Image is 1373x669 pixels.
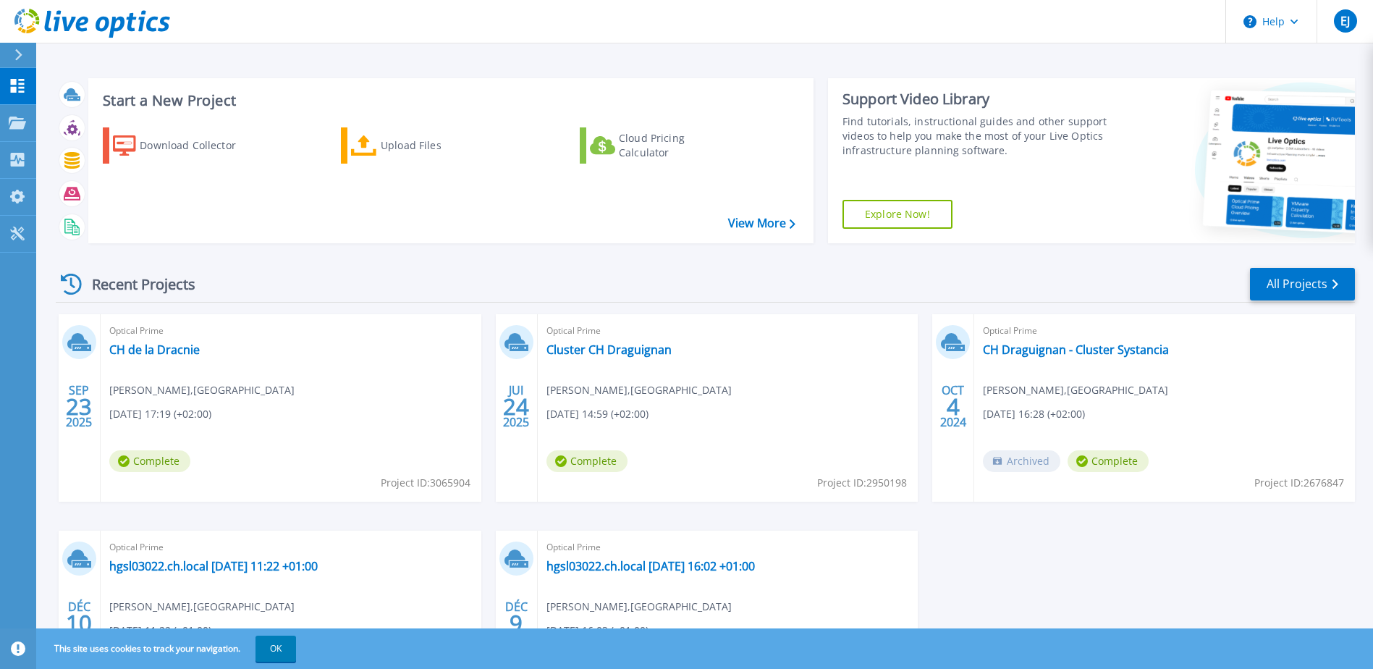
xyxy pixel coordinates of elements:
h3: Start a New Project [103,93,795,109]
div: DÉC 2019 [502,597,530,649]
span: [PERSON_NAME] , [GEOGRAPHIC_DATA] [546,382,732,398]
span: Project ID: 3065904 [381,475,470,491]
span: 24 [503,400,529,413]
span: [DATE] 14:59 (+02:00) [546,406,649,422]
span: Complete [109,450,190,472]
span: Complete [546,450,628,472]
a: Upload Files [341,127,502,164]
span: Optical Prime [546,539,910,555]
a: Cluster CH Draguignan [546,342,672,357]
a: Cloud Pricing Calculator [580,127,741,164]
span: Archived [983,450,1060,472]
span: 10 [66,617,92,629]
span: EJ [1340,15,1350,27]
div: Download Collector [140,131,255,160]
button: OK [255,636,296,662]
a: hgsl03022.ch.local [DATE] 16:02 +01:00 [546,559,755,573]
a: All Projects [1250,268,1355,300]
span: [PERSON_NAME] , [GEOGRAPHIC_DATA] [983,382,1168,398]
a: CH de la Dracnie [109,342,200,357]
span: This site uses cookies to track your navigation. [40,636,296,662]
div: Upload Files [381,131,497,160]
span: 9 [510,617,523,629]
span: Optical Prime [983,323,1346,339]
span: Project ID: 2950198 [817,475,907,491]
span: 23 [66,400,92,413]
div: Find tutorials, instructional guides and other support videos to help you make the most of your L... [842,114,1111,158]
span: 4 [947,400,960,413]
span: [DATE] 17:19 (+02:00) [109,406,211,422]
div: Support Video Library [842,90,1111,109]
span: [DATE] 16:03 (+01:00) [546,623,649,639]
div: Recent Projects [56,266,215,302]
a: Download Collector [103,127,264,164]
span: Optical Prime [546,323,910,339]
div: Cloud Pricing Calculator [619,131,735,160]
span: Optical Prime [109,323,473,339]
div: OCT 2024 [939,380,967,433]
a: Explore Now! [842,200,952,229]
a: CH Draguignan - Cluster Systancia [983,342,1169,357]
a: View More [728,216,795,230]
span: [PERSON_NAME] , [GEOGRAPHIC_DATA] [109,382,295,398]
span: Project ID: 2676847 [1254,475,1344,491]
span: [PERSON_NAME] , [GEOGRAPHIC_DATA] [109,599,295,615]
span: [DATE] 11:22 (+01:00) [109,623,211,639]
span: [PERSON_NAME] , [GEOGRAPHIC_DATA] [546,599,732,615]
div: JUI 2025 [502,380,530,433]
span: Complete [1068,450,1149,472]
span: [DATE] 16:28 (+02:00) [983,406,1085,422]
div: DÉC 2019 [65,597,93,649]
a: hgsl03022.ch.local [DATE] 11:22 +01:00 [109,559,318,573]
span: Optical Prime [109,539,473,555]
div: SEP 2025 [65,380,93,433]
